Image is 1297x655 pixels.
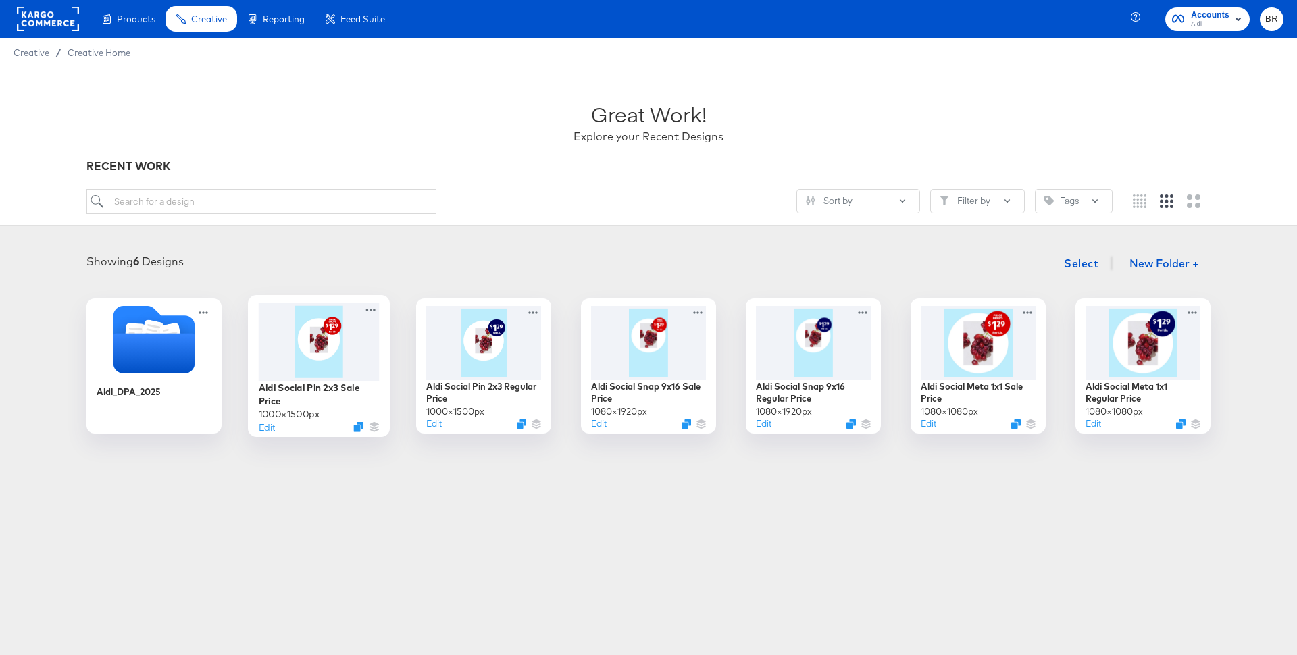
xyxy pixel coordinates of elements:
div: Aldi Social Pin 2x3 Regular Price [426,380,541,405]
div: Aldi Social Pin 2x3 Sale Price1000×1500pxEditDuplicate [248,295,390,437]
span: BR [1265,11,1278,27]
svg: Folder [86,306,222,373]
span: / [49,47,68,58]
button: Edit [756,417,771,430]
div: Aldi Social Snap 9x16 Regular Price1080×1920pxEditDuplicate [746,298,881,434]
button: SlidersSort by [796,189,920,213]
div: Aldi Social Meta 1x1 Regular Price1080×1080pxEditDuplicate [1075,298,1211,434]
button: Edit [921,417,936,430]
button: Edit [1086,417,1101,430]
div: 1080 × 1920 px [591,405,647,418]
svg: Sliders [806,196,815,205]
svg: Large grid [1187,194,1200,208]
span: Accounts [1191,8,1229,22]
span: Reporting [263,14,305,24]
svg: Tag [1044,196,1054,205]
button: BR [1260,7,1283,31]
div: Aldi Social Meta 1x1 Regular Price [1086,380,1200,405]
svg: Duplicate [353,422,363,432]
span: Feed Suite [340,14,385,24]
svg: Duplicate [1176,419,1186,429]
button: FilterFilter by [930,189,1025,213]
div: 1080 × 1080 px [921,405,978,418]
svg: Duplicate [517,419,526,429]
span: Creative [191,14,227,24]
button: Edit [591,417,607,430]
svg: Duplicate [682,419,691,429]
div: 1000 × 1500 px [259,407,320,420]
div: Aldi Social Pin 2x3 Regular Price1000×1500pxEditDuplicate [416,298,551,434]
svg: Medium grid [1160,194,1173,208]
input: Search for a design [86,189,436,214]
div: Showing Designs [86,254,184,269]
button: New Folder + [1118,252,1211,278]
svg: Duplicate [1011,419,1021,429]
span: Creative [14,47,49,58]
svg: Filter [940,196,949,205]
div: 1000 × 1500 px [426,405,484,418]
button: Select [1059,250,1104,277]
button: AccountsAldi [1165,7,1250,31]
svg: Small grid [1133,194,1146,208]
button: Edit [259,420,275,433]
div: RECENT WORK [86,159,1211,174]
div: 1080 × 1080 px [1086,405,1143,418]
div: Great Work! [591,100,707,129]
span: Aldi [1191,19,1229,30]
a: Creative Home [68,47,130,58]
svg: Duplicate [846,419,856,429]
div: Aldi_DPA_2025 [97,386,161,398]
button: Edit [426,417,442,430]
strong: 6 [133,255,139,268]
div: Aldi Social Meta 1x1 Sale Price1080×1080pxEditDuplicate [911,298,1046,434]
div: 1080 × 1920 px [756,405,812,418]
div: Explore your Recent Designs [574,129,723,145]
div: Aldi Social Snap 9x16 Regular Price [756,380,871,405]
span: Select [1064,254,1098,273]
div: Aldi Social Snap 9x16 Sale Price1080×1920pxEditDuplicate [581,298,716,434]
div: Aldi Social Snap 9x16 Sale Price [591,380,706,405]
div: Aldi Social Pin 2x3 Sale Price [259,381,380,407]
div: Aldi Social Meta 1x1 Sale Price [921,380,1036,405]
div: Aldi_DPA_2025 [86,298,222,434]
span: Products [117,14,155,24]
button: TagTags [1035,189,1113,213]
